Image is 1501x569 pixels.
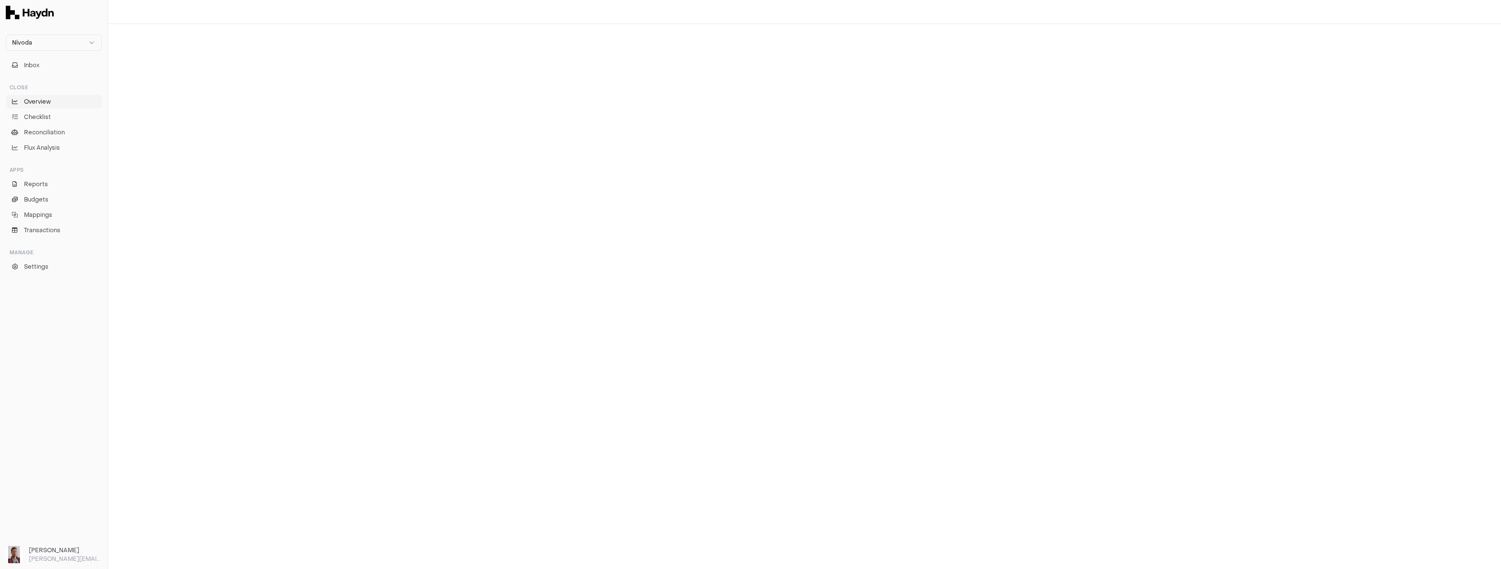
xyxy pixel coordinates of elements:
a: Settings [6,260,102,273]
span: Reconciliation [24,128,65,137]
div: Close [6,80,102,95]
span: Checklist [24,113,51,121]
span: Settings [24,262,48,271]
a: Overview [6,95,102,108]
div: Apps [6,162,102,178]
a: Transactions [6,224,102,237]
span: Transactions [24,226,60,235]
button: Nivoda [6,35,102,51]
h3: [PERSON_NAME] [29,546,102,555]
span: Nivoda [12,39,32,47]
span: Inbox [24,61,39,70]
span: Mappings [24,211,52,219]
p: [PERSON_NAME][EMAIL_ADDRESS][DOMAIN_NAME] [29,555,102,563]
a: Reports [6,178,102,191]
button: Inbox [6,59,102,72]
a: Mappings [6,208,102,222]
a: Reconciliation [6,126,102,139]
a: Flux Analysis [6,141,102,154]
img: JP Smit [6,546,23,563]
div: Manage [6,245,102,260]
span: Overview [24,97,51,106]
img: Haydn Logo [6,6,54,19]
a: Checklist [6,110,102,124]
span: Flux Analysis [24,143,60,152]
span: Budgets [24,195,48,204]
a: Budgets [6,193,102,206]
span: Reports [24,180,48,189]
